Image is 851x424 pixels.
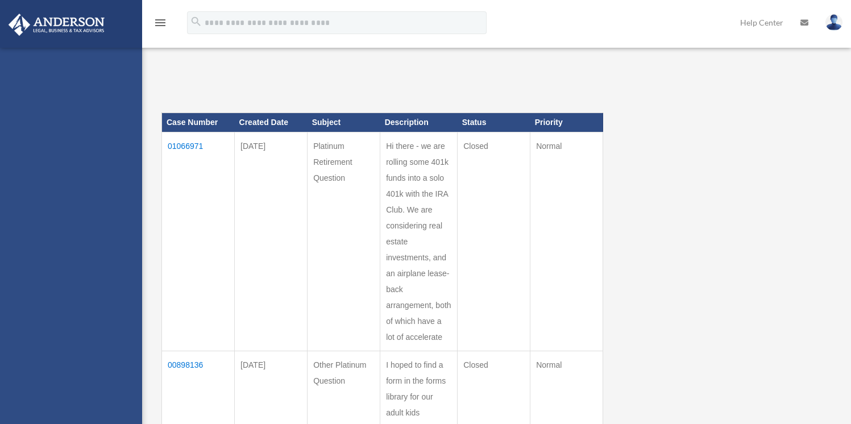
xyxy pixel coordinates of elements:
td: [DATE] [235,132,308,351]
img: Anderson Advisors Platinum Portal [5,14,108,36]
th: Subject [308,113,380,132]
th: Description [380,113,458,132]
th: Priority [530,113,603,132]
td: Hi there - we are rolling some 401k funds into a solo 401k with the IRA Club. We are considering ... [380,132,458,351]
td: Normal [530,132,603,351]
i: menu [153,16,167,30]
i: search [190,15,202,28]
th: Created Date [235,113,308,132]
td: 01066971 [162,132,235,351]
td: Closed [458,132,530,351]
th: Case Number [162,113,235,132]
td: Platinum Retirement Question [308,132,380,351]
th: Status [458,113,530,132]
a: menu [153,20,167,30]
img: User Pic [825,14,842,31]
